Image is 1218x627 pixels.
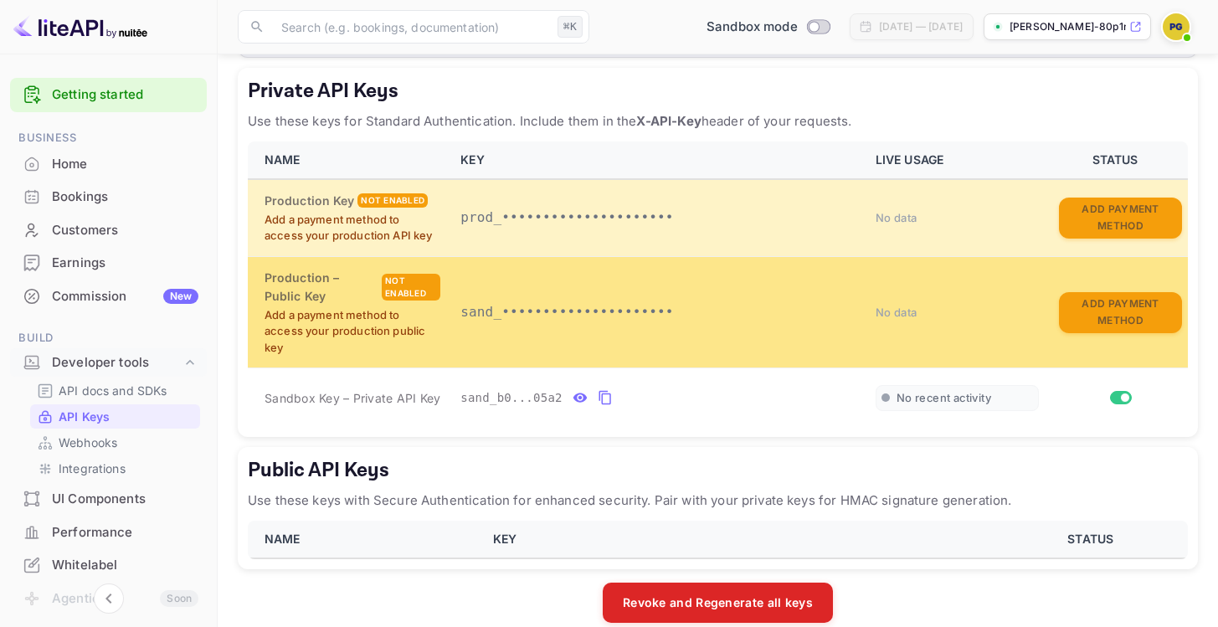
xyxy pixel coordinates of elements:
div: UI Components [10,483,207,516]
a: Integrations [37,460,193,477]
span: No data [876,306,917,319]
a: UI Components [10,483,207,514]
span: sand_b0...05a2 [460,389,563,407]
div: Commission [52,287,198,306]
a: Home [10,148,207,179]
p: API Keys [59,408,110,425]
div: ⌘K [558,16,583,38]
img: Phani Gorantla [1163,13,1190,40]
p: sand_••••••••••••••••••••• [460,302,856,322]
button: Add Payment Method [1059,198,1182,239]
th: STATUS [1049,141,1188,179]
span: No data [876,211,917,224]
div: [DATE] — [DATE] [879,19,963,34]
div: API docs and SDKs [30,378,200,403]
div: Home [52,155,198,174]
div: Home [10,148,207,181]
div: Bookings [10,181,207,213]
button: Collapse navigation [94,583,124,614]
p: [PERSON_NAME]-80p1n.n... [1010,19,1126,34]
input: Search (e.g. bookings, documentation) [271,10,551,44]
button: Add Payment Method [1059,292,1182,333]
p: Use these keys with Secure Authentication for enhanced security. Pair with your private keys for ... [248,491,1188,511]
a: Webhooks [37,434,193,451]
strong: X-API-Key [636,113,701,129]
div: Developer tools [10,348,207,378]
div: UI Components [52,490,198,509]
th: NAME [248,141,450,179]
table: public api keys table [248,521,1188,559]
span: Business [10,129,207,147]
div: Customers [10,214,207,247]
a: Earnings [10,247,207,278]
p: Add a payment method to access your production API key [265,212,440,244]
a: Add Payment Method [1059,304,1182,318]
a: API docs and SDKs [37,382,193,399]
a: Bookings [10,181,207,212]
span: Build [10,329,207,347]
div: Not enabled [382,274,440,301]
p: API docs and SDKs [59,382,167,399]
a: Add Payment Method [1059,209,1182,224]
p: Webhooks [59,434,117,451]
button: Revoke and Regenerate all keys [603,583,833,623]
h5: Public API Keys [248,457,1188,484]
span: Sandbox Key – Private API Key [265,391,440,405]
a: Getting started [52,85,198,105]
a: Customers [10,214,207,245]
span: No recent activity [897,391,991,405]
div: Getting started [10,78,207,112]
h5: Private API Keys [248,78,1188,105]
a: Whitelabel [10,549,207,580]
div: Webhooks [30,430,200,455]
div: Integrations [30,456,200,481]
th: KEY [483,521,1000,558]
div: API Keys [30,404,200,429]
a: Performance [10,517,207,547]
span: Sandbox mode [707,18,798,37]
th: NAME [248,521,483,558]
div: Switch to Production mode [700,18,836,37]
div: Earnings [10,247,207,280]
a: API Keys [37,408,193,425]
div: Performance [10,517,207,549]
div: Developer tools [52,353,182,373]
p: Use these keys for Standard Authentication. Include them in the header of your requests. [248,111,1188,131]
table: private api keys table [248,141,1188,427]
div: Performance [52,523,198,542]
div: New [163,289,198,304]
h6: Production – Public Key [265,269,378,306]
p: Integrations [59,460,126,477]
th: KEY [450,141,866,179]
h6: Production Key [265,192,354,210]
a: CommissionNew [10,280,207,311]
div: Not enabled [357,193,428,208]
th: STATUS [1000,521,1188,558]
p: Add a payment method to access your production public key [265,307,440,357]
div: Whitelabel [52,556,198,575]
div: CommissionNew [10,280,207,313]
div: Customers [52,221,198,240]
th: LIVE USAGE [866,141,1049,179]
div: Earnings [52,254,198,273]
img: LiteAPI logo [13,13,147,40]
p: prod_••••••••••••••••••••• [460,208,856,228]
div: Bookings [52,188,198,207]
div: Whitelabel [10,549,207,582]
